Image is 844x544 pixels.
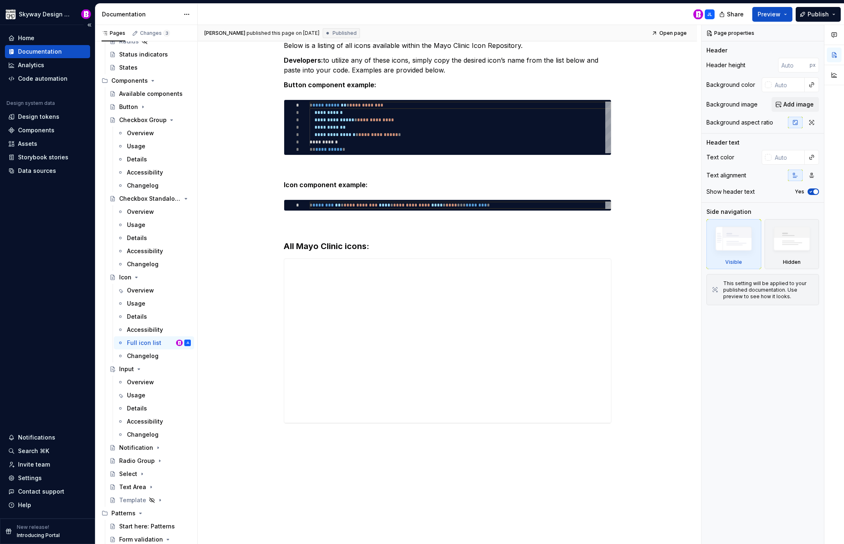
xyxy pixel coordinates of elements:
[127,221,145,229] div: Usage
[84,19,95,31] button: Collapse sidebar
[758,10,781,18] span: Preview
[17,532,60,539] p: Introducing Portal
[725,259,742,265] div: Visible
[106,192,194,205] a: Checkbox Standalone
[5,458,90,471] a: Invite team
[114,258,194,271] a: Changelog
[106,481,194,494] a: Text Area
[808,10,829,18] span: Publish
[106,35,194,48] a: Radius
[706,219,761,269] div: Visible
[106,113,194,127] a: Checkbox Group
[18,126,54,134] div: Components
[127,181,158,190] div: Changelog
[727,10,744,18] span: Share
[5,32,90,45] a: Home
[5,471,90,485] a: Settings
[127,260,158,268] div: Changelog
[114,127,194,140] a: Overview
[7,100,55,107] div: Design system data
[778,58,810,73] input: Auto
[706,118,773,127] div: Background aspect ratio
[114,179,194,192] a: Changelog
[6,9,16,19] img: 7d2f9795-fa08-4624-9490-5a3f7218a56a.png
[119,522,175,530] div: Start here: Patterns
[119,470,137,478] div: Select
[765,219,819,269] div: Hidden
[18,433,55,442] div: Notifications
[5,485,90,498] button: Contact support
[114,402,194,415] a: Details
[127,286,154,295] div: Overview
[752,7,792,22] button: Preview
[106,87,194,100] a: Available components
[114,153,194,166] a: Details
[18,61,44,69] div: Analytics
[106,48,194,61] a: Status indicators
[127,142,145,150] div: Usage
[284,55,611,75] p: to utilize any of these icons, simply copy the desired icon’s name from the list below and paste ...
[114,336,194,349] a: Full icon listBobby DavisJL
[795,188,804,195] label: Yes
[284,81,376,89] strong: Button component example:
[119,103,138,111] div: Button
[18,153,68,161] div: Storybook stories
[18,75,68,83] div: Code automation
[81,9,91,19] img: Bobby Davis
[127,404,147,413] div: Details
[127,378,154,386] div: Overview
[772,150,805,165] input: Auto
[102,10,179,18] div: Documentation
[106,100,194,113] a: Button
[2,5,93,23] button: Skyway Design SystemBobby Davis
[5,444,90,458] button: Search ⌘K
[706,208,751,216] div: Side navigation
[119,195,181,203] div: Checkbox Standalone
[98,507,194,520] div: Patterns
[127,247,163,255] div: Accessibility
[706,171,746,179] div: Text alignment
[127,129,154,137] div: Overview
[707,11,712,18] div: JL
[114,376,194,389] a: Overview
[106,61,194,74] a: States
[247,30,319,36] div: published this page on [DATE]
[106,441,194,454] a: Notification
[186,339,189,347] div: JL
[204,30,245,36] span: [PERSON_NAME]
[114,297,194,310] a: Usage
[18,447,49,455] div: Search ⌘K
[114,323,194,336] a: Accessibility
[119,50,168,59] div: Status indicators
[106,363,194,376] a: Input
[114,349,194,363] a: Changelog
[127,339,161,347] div: Full icon list
[810,62,816,68] p: px
[18,140,37,148] div: Assets
[119,444,153,452] div: Notification
[127,234,147,242] div: Details
[706,61,745,69] div: Header height
[284,41,611,50] p: Below is a listing of all icons available within the Mayo Clinic Icon Repository.
[649,27,690,39] a: Open page
[106,520,194,533] a: Start here: Patterns
[127,313,147,321] div: Details
[18,167,56,175] div: Data sources
[176,340,183,346] img: Bobby Davis
[772,77,805,92] input: Auto
[127,299,145,308] div: Usage
[119,90,183,98] div: Available components
[284,240,611,252] h3: All Mayo Clinic icons:
[18,34,34,42] div: Home
[127,208,154,216] div: Overview
[706,188,755,196] div: Show header text
[119,63,138,72] div: States
[18,48,62,56] div: Documentation
[18,487,64,496] div: Contact support
[114,140,194,153] a: Usage
[119,457,155,465] div: Radio Group
[119,37,139,45] div: Radius
[706,81,755,89] div: Background color
[119,483,146,491] div: Text Area
[114,245,194,258] a: Accessibility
